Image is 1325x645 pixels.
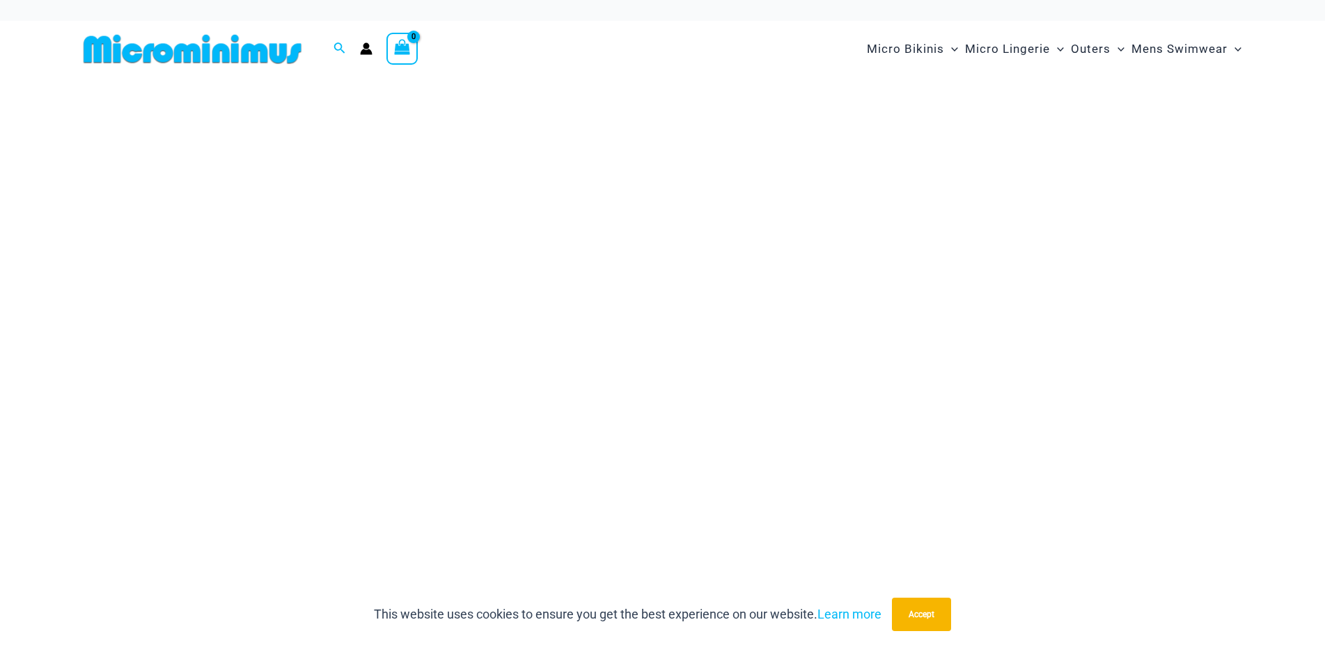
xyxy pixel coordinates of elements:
[962,28,1067,70] a: Micro LingerieMenu ToggleMenu Toggle
[861,26,1248,72] nav: Site Navigation
[817,607,881,621] a: Learn more
[1228,31,1241,67] span: Menu Toggle
[1067,28,1128,70] a: OutersMenu ToggleMenu Toggle
[360,42,373,55] a: Account icon link
[965,31,1050,67] span: Micro Lingerie
[374,604,881,625] p: This website uses cookies to ensure you get the best experience on our website.
[863,28,962,70] a: Micro BikinisMenu ToggleMenu Toggle
[867,31,944,67] span: Micro Bikinis
[386,33,418,65] a: View Shopping Cart, empty
[1128,28,1245,70] a: Mens SwimwearMenu ToggleMenu Toggle
[334,40,346,58] a: Search icon link
[1111,31,1124,67] span: Menu Toggle
[1050,31,1064,67] span: Menu Toggle
[1131,31,1228,67] span: Mens Swimwear
[892,598,951,631] button: Accept
[78,33,307,65] img: MM SHOP LOGO FLAT
[944,31,958,67] span: Menu Toggle
[1071,31,1111,67] span: Outers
